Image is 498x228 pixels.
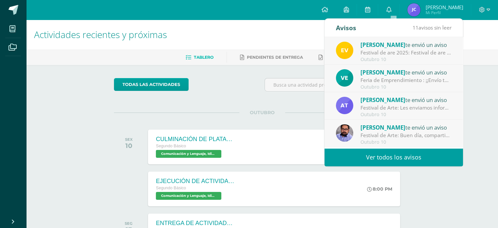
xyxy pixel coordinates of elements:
div: te envió un aviso [360,40,452,49]
div: Outubro 10 [360,84,452,90]
span: Segundo Básico [156,144,186,148]
a: Ver todos los avisos [324,148,463,166]
a: Entregadas [319,52,355,63]
div: SEX [125,137,133,142]
span: Mi Perfil [425,10,463,15]
span: OUTUBRO [239,110,285,115]
span: [PERSON_NAME] [360,69,405,76]
div: EJECUCIÓN DE ACTIVIDADES DE PLATAFORMA [PERSON_NAME] [156,178,234,185]
a: Tablero [186,52,213,63]
span: Comunicación y Lenguaje, Idioma Español 'C' [156,150,221,158]
img: e0d417c472ee790ef5578283e3430836.png [336,97,353,114]
input: Busca una actividad próxima aquí... [265,78,410,91]
div: Outubro 10 [360,112,452,117]
span: [PERSON_NAME] [425,4,463,10]
span: 11 [413,24,418,31]
img: fe2f5d220dae08f5bb59c8e1ae6aeac3.png [336,124,353,142]
div: te envió un aviso [360,95,452,104]
span: [PERSON_NAME] [360,41,405,49]
div: Festival de Arte: Buen día, compartimos información importante sobre nuestro festival artístico. ... [360,132,452,139]
div: te envió un aviso [360,123,452,132]
span: Comunicación y Lenguaje, Idioma Español 'C' [156,192,221,200]
img: aeabfbe216d4830361551c5f8df01f91.png [336,69,353,87]
div: Festival de Arte: Les enviamos información importante para el festival de Arte [360,104,452,112]
span: avisos sin leer [413,24,452,31]
div: CULMINACIÓN DE PLATAFORMA PROGRENTIS [156,136,234,143]
span: Actividades recientes y próximas [34,28,167,41]
div: Avisos [336,19,356,37]
div: te envió un aviso [360,68,452,76]
div: Feria de Emprendimiento : ¡¡Envío tarjeta de felicitación!! [360,76,452,84]
a: todas las Actividades [114,78,189,91]
div: SEG [125,221,133,226]
span: Pendientes de entrega [247,55,303,60]
div: 8:00 PM [367,186,392,192]
div: ENTREGA DE ACTIVIDADES DEL LIBRO DE LENGUAJE [156,220,234,227]
span: Tablero [194,55,213,60]
img: 383db5ddd486cfc25017fad405f5d727.png [336,42,353,59]
a: Pendientes de entrega [240,52,303,63]
span: [PERSON_NAME] [360,96,405,104]
div: Outubro 10 [360,139,452,145]
div: 10 [125,142,133,150]
span: [PERSON_NAME] [360,124,405,131]
img: dc13916477827c5964e411bc3b1e6715.png [407,3,420,16]
div: Outubro 10 [360,57,452,62]
span: Segundo Básico [156,186,186,190]
div: Festival de are 2025: Festival de are 2025 [360,49,452,56]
